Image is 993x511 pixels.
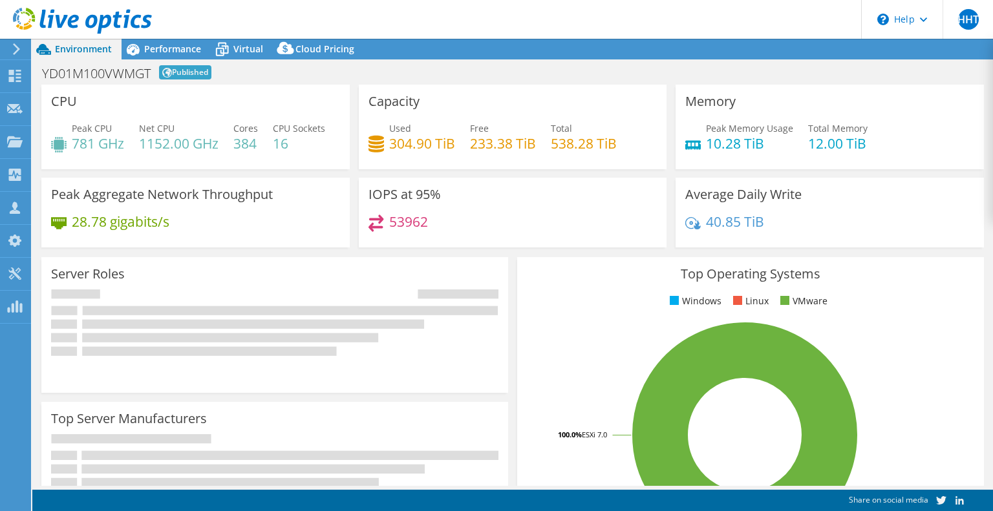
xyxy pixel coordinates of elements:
li: Windows [667,294,721,308]
span: Environment [55,43,112,55]
h3: Capacity [368,94,420,109]
svg: \n [877,14,889,25]
span: Performance [144,43,201,55]
span: Share on social media [849,494,928,505]
tspan: ESXi 7.0 [582,430,607,439]
h1: YD01M100VWMGT [42,67,151,80]
h4: 40.85 TiB [706,214,764,229]
h4: 384 [233,136,258,151]
h3: Top Operating Systems [527,267,974,281]
h4: 28.78 gigabits/s [72,214,169,229]
h4: 16 [273,136,325,151]
tspan: 100.0% [558,430,582,439]
h4: 233.38 TiB [470,136,536,151]
span: Total Memory [808,122,868,134]
span: Peak Memory Usage [706,122,793,134]
h4: 10.28 TiB [706,136,793,151]
h3: IOPS at 95% [368,187,441,202]
h4: 53962 [389,214,428,229]
span: Cloud Pricing [295,43,354,55]
h3: Peak Aggregate Network Throughput [51,187,273,202]
h3: Memory [685,94,736,109]
h3: Top Server Manufacturers [51,412,207,426]
li: VMware [777,294,827,308]
h4: 538.28 TiB [551,136,617,151]
span: Virtual [233,43,263,55]
span: CPU Sockets [273,122,325,134]
span: Total [551,122,572,134]
h3: CPU [51,94,77,109]
h3: Average Daily Write [685,187,802,202]
h4: 304.90 TiB [389,136,455,151]
span: Cores [233,122,258,134]
span: Net CPU [139,122,175,134]
h3: Server Roles [51,267,125,281]
span: Free [470,122,489,134]
h4: 781 GHz [72,136,124,151]
span: HHT [958,9,979,30]
li: Linux [730,294,769,308]
span: Peak CPU [72,122,112,134]
span: Published [159,65,211,79]
span: Used [389,122,411,134]
h4: 1152.00 GHz [139,136,219,151]
h4: 12.00 TiB [808,136,868,151]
